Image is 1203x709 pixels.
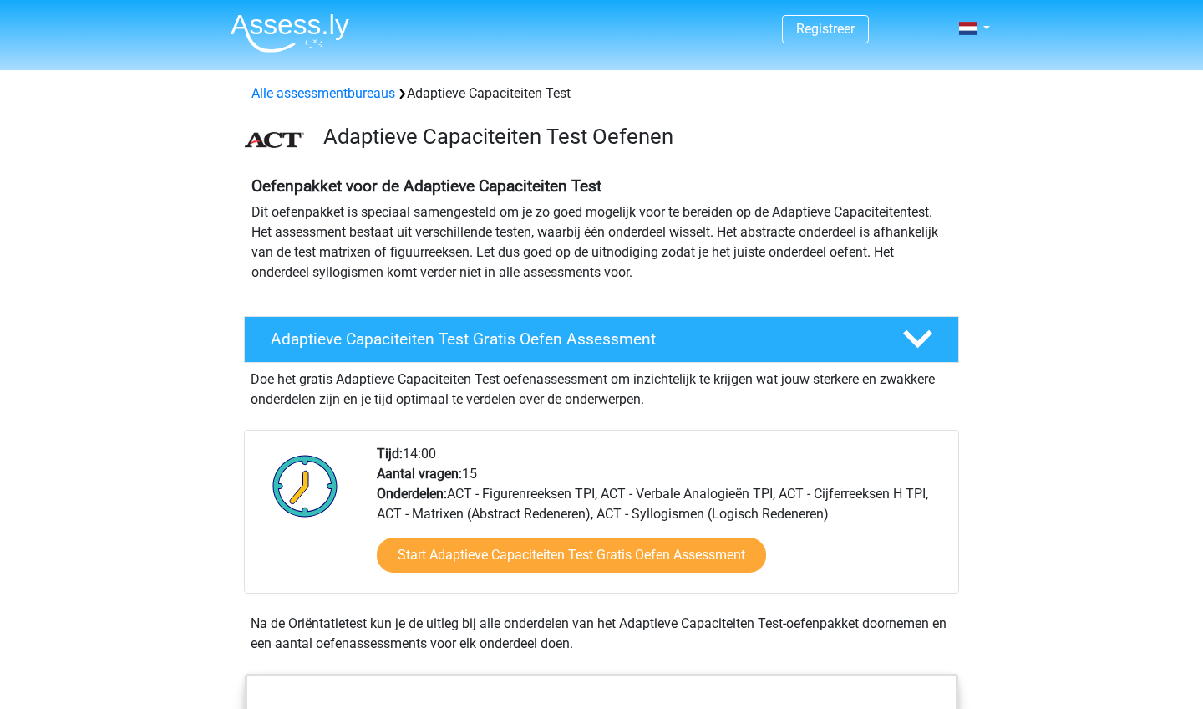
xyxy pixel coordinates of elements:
a: Alle assessmentbureaus [251,85,395,101]
b: Aantal vragen: [377,466,462,482]
div: Adaptieve Capaciteiten Test [245,84,958,104]
div: 14:00 15 ACT - Figurenreeksen TPI, ACT - Verbale Analogieën TPI, ACT - Cijferreeksen H TPI, ACT -... [364,444,957,593]
b: Oefenpakket voor de Adaptieve Capaciteiten Test [251,176,601,196]
img: Assessly [231,13,349,53]
a: Adaptieve Capaciteiten Test Gratis Oefen Assessment [237,316,966,363]
div: Na de Oriëntatietest kun je de uitleg bij alle onderdelen van het Adaptieve Capaciteiten Test-oef... [244,614,959,654]
img: ACT [245,132,304,148]
b: Onderdelen: [377,486,447,502]
div: Doe het gratis Adaptieve Capaciteiten Test oefenassessment om inzichtelijk te krijgen wat jouw st... [244,363,959,410]
img: Klok [263,444,348,528]
p: Dit oefenpakket is speciaal samengesteld om je zo goed mogelijk voor te bereiden op de Adaptieve ... [251,202,952,283]
a: Registreer [796,21,855,37]
h4: Adaptieve Capaciteiten Test Gratis Oefen Assessment [271,329,876,349]
a: Start Adaptieve Capaciteiten Test Gratis Oefen Assessment [377,538,766,573]
h3: Adaptieve Capaciteiten Test Oefenen [323,124,946,150]
b: Tijd: [377,446,403,462]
